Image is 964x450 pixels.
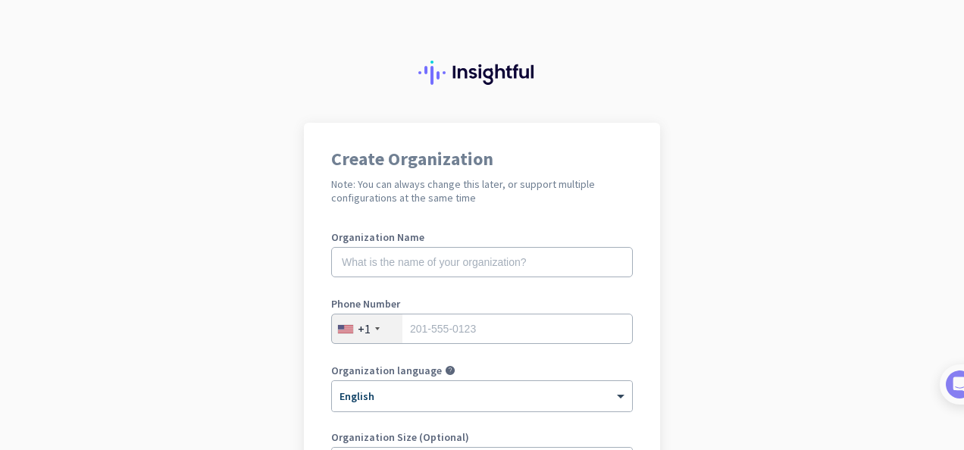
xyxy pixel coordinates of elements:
[331,232,633,242] label: Organization Name
[331,432,633,442] label: Organization Size (Optional)
[418,61,546,85] img: Insightful
[331,298,633,309] label: Phone Number
[331,314,633,344] input: 201-555-0123
[331,177,633,205] h2: Note: You can always change this later, or support multiple configurations at the same time
[445,365,455,376] i: help
[331,365,442,376] label: Organization language
[358,321,371,336] div: +1
[331,150,633,168] h1: Create Organization
[331,247,633,277] input: What is the name of your organization?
